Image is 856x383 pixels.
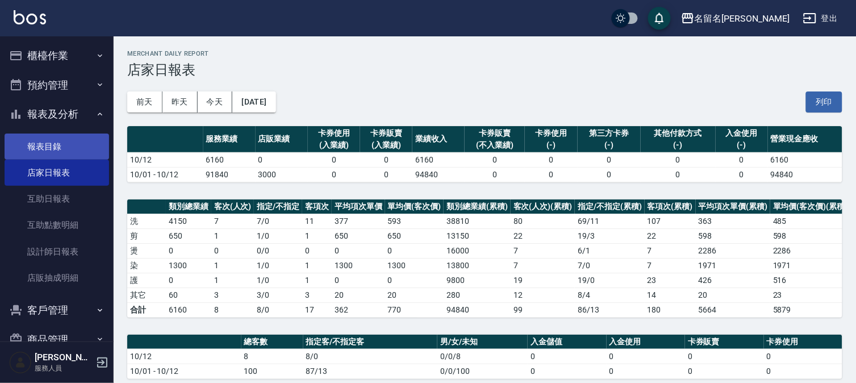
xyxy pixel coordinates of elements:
[645,273,696,288] td: 23
[685,349,763,364] td: 0
[5,160,109,186] a: 店家日報表
[575,258,645,273] td: 7 / 0
[578,152,641,167] td: 0
[467,127,522,139] div: 卡券販賣
[528,127,574,139] div: 卡券使用
[241,349,303,364] td: 8
[5,70,109,100] button: 預約管理
[511,199,575,214] th: 客次(人次)(累積)
[211,228,254,243] td: 1
[311,139,357,151] div: (入業績)
[716,152,768,167] td: 0
[308,152,360,167] td: 0
[332,288,385,302] td: 20
[696,199,771,214] th: 平均項次單價(累積)
[768,126,842,153] th: 營業現金應收
[444,243,511,258] td: 16000
[127,167,203,182] td: 10/01 - 10/12
[806,91,842,113] button: 列印
[166,243,211,258] td: 0
[211,199,254,214] th: 客次(人次)
[444,214,511,228] td: 38810
[607,335,685,349] th: 入金使用
[254,243,302,258] td: 0 / 0
[332,258,385,273] td: 1300
[303,364,438,378] td: 87/13
[5,295,109,325] button: 客戶管理
[770,243,850,258] td: 2286
[385,243,444,258] td: 0
[465,152,525,167] td: 0
[385,228,444,243] td: 650
[764,349,842,364] td: 0
[232,91,275,113] button: [DATE]
[302,214,332,228] td: 11
[511,302,575,317] td: 99
[254,199,302,214] th: 指定/不指定
[254,258,302,273] td: 1 / 0
[696,273,771,288] td: 426
[648,7,671,30] button: save
[645,228,696,243] td: 22
[696,214,771,228] td: 363
[127,62,842,78] h3: 店家日報表
[256,167,308,182] td: 3000
[127,364,241,378] td: 10/01 - 10/12
[528,349,606,364] td: 0
[770,214,850,228] td: 485
[5,239,109,265] a: 設計師日報表
[645,214,696,228] td: 107
[127,91,162,113] button: 前天
[241,335,303,349] th: 總客數
[127,288,166,302] td: 其它
[641,167,715,182] td: 0
[203,167,256,182] td: 91840
[5,265,109,291] a: 店販抽成明細
[302,258,332,273] td: 1
[166,273,211,288] td: 0
[770,228,850,243] td: 598
[166,288,211,302] td: 60
[528,139,574,151] div: (-)
[607,364,685,378] td: 0
[203,152,256,167] td: 6160
[799,8,842,29] button: 登出
[528,364,606,378] td: 0
[127,349,241,364] td: 10/12
[770,288,850,302] td: 23
[302,273,332,288] td: 1
[770,302,850,317] td: 5879
[303,349,438,364] td: 8/0
[385,199,444,214] th: 單均價(客次價)
[575,214,645,228] td: 69 / 11
[311,127,357,139] div: 卡券使用
[254,214,302,228] td: 7 / 0
[35,363,93,373] p: 服務人員
[127,50,842,57] h2: Merchant Daily Report
[412,167,465,182] td: 94840
[14,10,46,24] img: Logo
[127,258,166,273] td: 染
[511,228,575,243] td: 22
[254,288,302,302] td: 3 / 0
[127,273,166,288] td: 護
[719,139,765,151] div: (-)
[437,335,528,349] th: 男/女/未知
[696,258,771,273] td: 1971
[581,139,638,151] div: (-)
[127,335,842,379] table: a dense table
[575,228,645,243] td: 19 / 3
[764,364,842,378] td: 0
[211,288,254,302] td: 3
[511,273,575,288] td: 19
[770,199,850,214] th: 單均價(客次價)(累積)
[127,214,166,228] td: 洗
[332,228,385,243] td: 650
[254,228,302,243] td: 1 / 0
[5,41,109,70] button: 櫃檯作業
[5,212,109,238] a: 互助點數明細
[332,302,385,317] td: 362
[211,273,254,288] td: 1
[35,352,93,363] h5: [PERSON_NAME]
[385,302,444,317] td: 770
